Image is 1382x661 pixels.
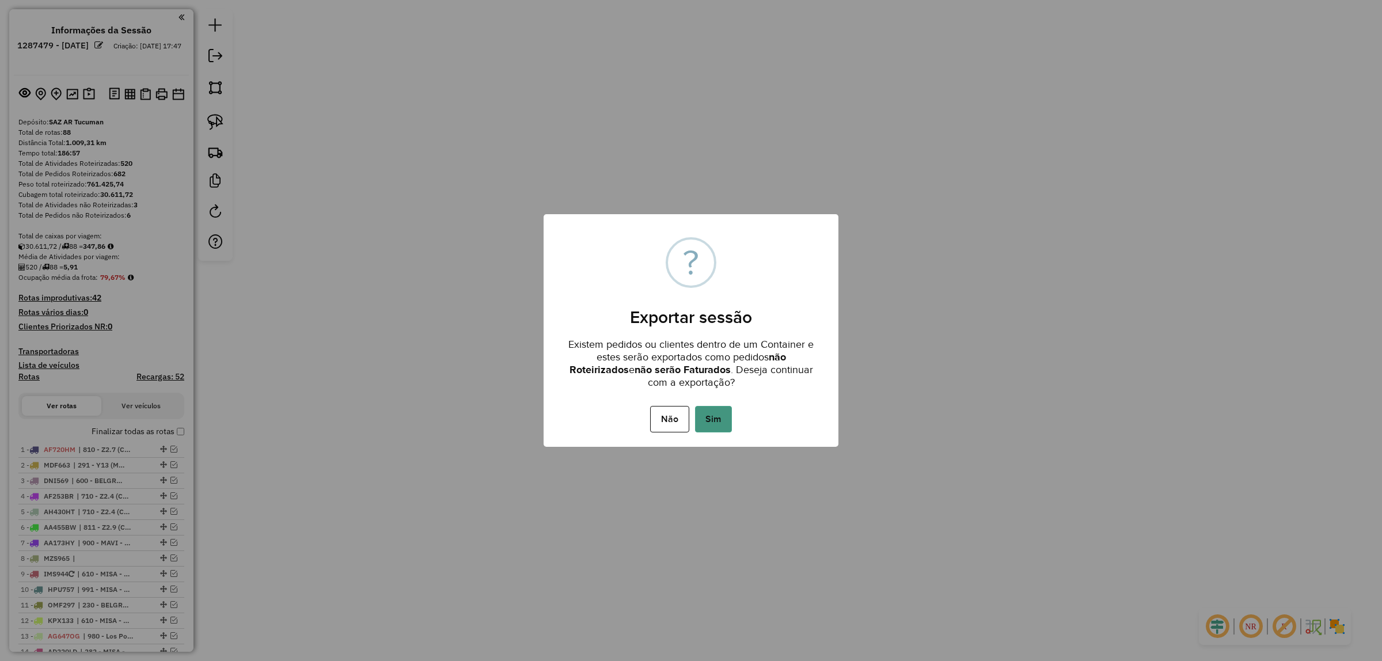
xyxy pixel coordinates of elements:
strong: não serão Faturados [635,364,731,375]
div: Existem pedidos ou clientes dentro de um Container e estes serão exportados como pedidos e . Dese... [544,328,838,392]
strong: não Roteirizados [569,351,786,375]
h2: Exportar sessão [544,293,838,328]
button: Sim [695,406,732,432]
div: ? [683,240,699,286]
button: Não [650,406,689,432]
